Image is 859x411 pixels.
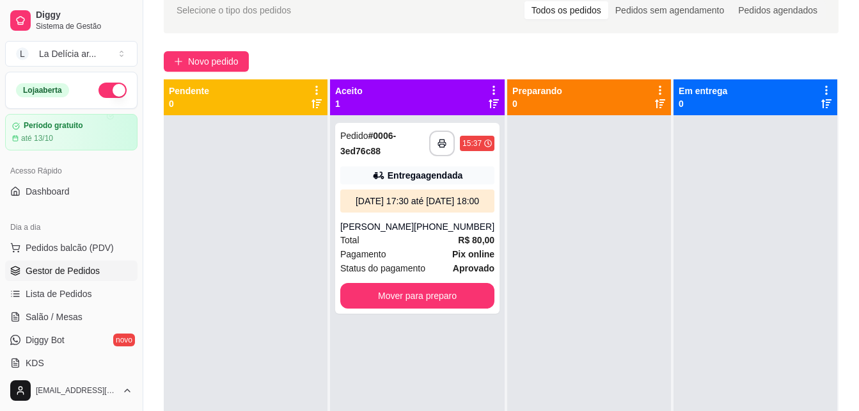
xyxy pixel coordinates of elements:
button: Novo pedido [164,51,249,72]
strong: Pix online [452,249,494,259]
span: Status do pagamento [340,261,425,275]
span: Gestor de Pedidos [26,264,100,277]
button: Alterar Status [99,83,127,98]
div: Todos os pedidos [524,1,608,19]
p: Aceito [335,85,363,97]
a: Salão / Mesas [5,307,138,327]
article: até 13/10 [21,133,53,143]
span: Total [340,233,359,247]
a: DiggySistema de Gestão [5,5,138,36]
span: L [16,47,29,60]
div: Entrega agendada [388,169,462,182]
div: 15:37 [462,138,482,149]
span: Pagamento [340,247,386,261]
span: Dashboard [26,185,70,198]
div: [DATE] 17:30 até [DATE] 18:00 [345,195,489,207]
span: Salão / Mesas [26,310,83,323]
div: Loja aberta [16,83,69,97]
div: [PERSON_NAME] [340,220,414,233]
span: Sistema de Gestão [36,21,132,31]
button: Pedidos balcão (PDV) [5,238,138,258]
span: [EMAIL_ADDRESS][DOMAIN_NAME] [36,385,117,396]
div: Pedidos sem agendamento [608,1,731,19]
button: [EMAIL_ADDRESS][DOMAIN_NAME] [5,375,138,406]
article: Período gratuito [24,121,83,131]
p: 1 [335,97,363,110]
span: Pedidos balcão (PDV) [26,241,114,254]
span: plus [174,57,183,66]
div: Pedidos agendados [731,1,824,19]
span: Diggy Bot [26,334,65,346]
span: Selecione o tipo dos pedidos [177,3,291,17]
p: 0 [169,97,209,110]
a: Período gratuitoaté 13/10 [5,114,138,150]
a: KDS [5,353,138,373]
a: Dashboard [5,181,138,202]
p: Em entrega [679,85,727,97]
span: Diggy [36,10,132,21]
a: Lista de Pedidos [5,284,138,304]
button: Mover para preparo [340,283,494,309]
span: KDS [26,357,44,369]
button: Select a team [5,41,138,67]
div: La Delícia ar ... [39,47,97,60]
strong: aprovado [453,263,494,273]
div: Dia a dia [5,217,138,238]
strong: # 0006-3ed76c88 [340,131,396,156]
p: 0 [679,97,727,110]
span: Novo pedido [188,54,239,68]
span: Pedido [340,131,368,141]
p: Pendente [169,85,209,97]
p: Preparando [512,85,562,97]
a: Gestor de Pedidos [5,261,138,281]
span: Lista de Pedidos [26,287,92,300]
a: Diggy Botnovo [5,330,138,350]
p: 0 [512,97,562,110]
strong: R$ 80,00 [458,235,494,245]
div: [PHONE_NUMBER] [414,220,494,233]
div: Acesso Rápido [5,161,138,181]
